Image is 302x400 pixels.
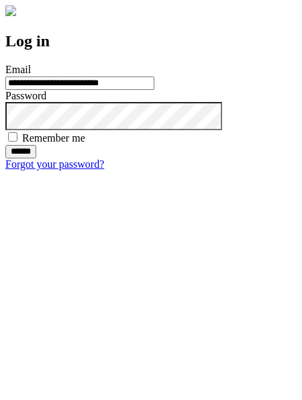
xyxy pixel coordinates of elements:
[22,132,85,144] label: Remember me
[5,158,104,170] a: Forgot your password?
[5,64,31,75] label: Email
[5,32,297,50] h2: Log in
[5,90,46,101] label: Password
[5,5,16,16] img: logo-4e3dc11c47720685a147b03b5a06dd966a58ff35d612b21f08c02c0306f2b779.png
